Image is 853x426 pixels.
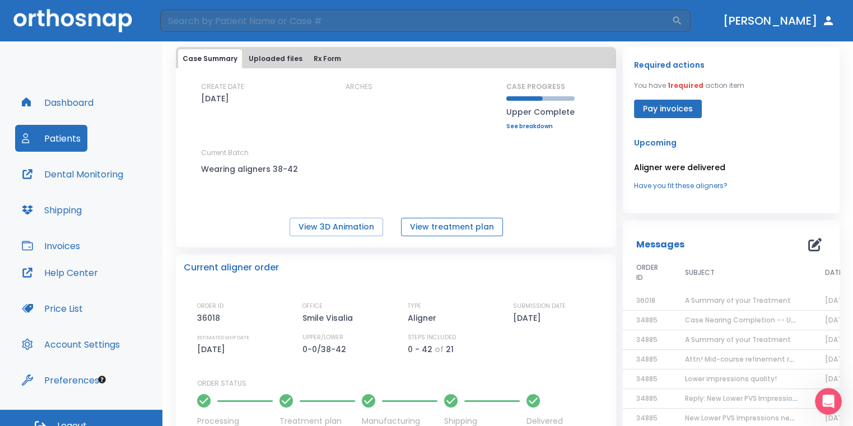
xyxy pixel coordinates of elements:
p: Active [DATE] [54,14,104,25]
h1: [PERSON_NAME] [54,6,127,14]
p: CREATE DATE [201,82,244,92]
span: 36018 [636,296,655,305]
span: DATE [825,268,842,278]
p: You have action item [634,81,744,91]
span: New Lower PVS Impressions needed! [685,413,810,423]
span: [DATE] [825,296,849,305]
div: Close [197,4,217,25]
button: Shipping [15,196,88,223]
span: A Summary of your Treatment [685,335,791,344]
span: Lower impressions quality! [685,374,777,383]
div: 🔍 Learn more: ​ [18,175,175,208]
p: UPPER/LOWER [302,333,343,343]
span: Case Nearing Completion -- Upper [685,315,807,325]
p: SUBMISSION DATE [513,301,566,311]
p: Current Batch [201,148,302,158]
p: Upper Complete [506,105,575,119]
p: OFFICE [302,301,323,311]
span: Reply: New Lower PVS Impressions needed! [685,394,832,403]
span: [DATE] [825,354,849,364]
p: Required actions [634,58,705,72]
a: Account Settings [15,331,127,358]
div: 👋🏻 Did you know you can view and manage your patient scansanywhereusing theDental Monitoring app?... [9,64,184,275]
p: ARCHES [346,82,372,92]
a: Have you fit these aligners? [634,181,828,191]
p: ORDER STATUS [197,378,608,388]
p: of [435,343,444,356]
span: [DATE] [825,335,849,344]
button: Rx Form [309,49,346,68]
a: App Store [104,214,143,223]
div: tabs [178,49,614,68]
b: Dental Monitoring app [18,93,145,114]
img: Profile image for Mohammed [32,6,50,24]
span: A Summary of your Treatment [685,296,791,305]
button: Dental Monitoring [15,161,130,188]
p: [DATE] [201,92,229,105]
button: Price List [15,295,90,322]
div: 👋🏻 Did you know you can view and manage your patient scans using the ? It’s fully integrated with... [18,71,175,170]
p: Current aligner order [184,261,279,274]
span: 1 required [668,81,703,90]
p: 36018 [197,311,224,325]
span: 34885 [636,335,658,344]
span: [DATE] [825,315,849,325]
p: [DATE] [197,343,229,356]
button: Patients [15,125,87,152]
i: anywhere [40,93,79,102]
p: Smile Visalia [302,311,357,325]
p: TYPE [408,301,421,311]
p: 0-0/38-42 [302,343,350,356]
p: Upcoming [634,136,828,149]
span: 34885 [636,354,658,364]
input: Search by Patient Name or Case # [160,10,672,32]
a: See breakdown [506,123,575,130]
span: [DATE] [825,374,849,383]
a: (Provider's Guide) [96,187,166,196]
textarea: Message… [10,317,215,336]
span: 34885 [636,374,658,383]
p: Aligner [408,311,440,325]
button: View 3D Animation [290,218,383,236]
div: Tooltip anchor [97,374,107,385]
p: [DATE] [513,311,545,325]
button: Emoji picker [17,340,26,349]
div: Mohammed says… [9,64,215,300]
button: Home [175,4,197,26]
div: 📱 Download the app: | ​ Let us know if you need help getting started! [18,214,175,269]
button: Invoices [15,232,87,259]
button: Upload attachment [53,340,62,349]
button: Preferences [15,367,106,394]
p: 0 - 42 [408,343,432,356]
p: Wearing aligners 38-42 [201,162,302,176]
button: Pay invoices [634,100,702,118]
p: ORDER ID [197,301,223,311]
iframe: Intercom live chat [815,388,842,415]
img: Orthosnap [13,9,132,32]
span: SUBJECT [685,268,715,278]
button: Uploaded files [244,49,307,68]
p: Messages [636,238,684,251]
a: ® [88,187,96,196]
p: ESTIMATED SHIP DATE [197,333,249,343]
button: Help Center [15,259,105,286]
p: STEPS INCLUDED [408,333,456,343]
p: Aligner were delivered [634,161,828,174]
button: Case Summary [178,49,242,68]
p: CASE PROGRESS [506,82,575,92]
button: Gif picker [35,340,44,349]
span: 34885 [636,315,658,325]
a: Getting Started in Dental Monitoring [18,176,147,196]
p: 21 [446,343,454,356]
span: Attn! Mid-course refinement required [685,354,815,364]
button: Dashboard [15,89,100,116]
a: Google Play [18,214,173,235]
span: ORDER ID [636,263,658,283]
